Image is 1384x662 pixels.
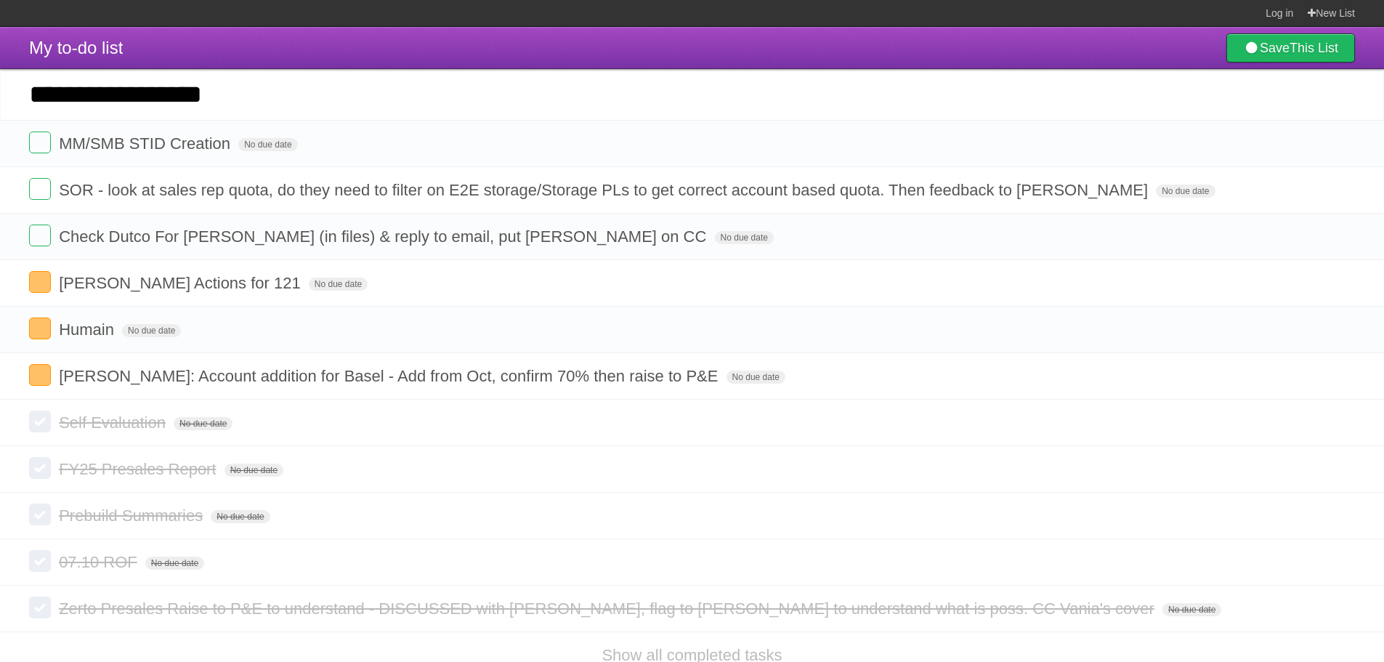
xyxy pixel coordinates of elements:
span: No due date [309,278,368,291]
span: No due date [211,510,270,523]
span: Prebuild Summaries [59,506,206,525]
span: No due date [715,231,774,244]
label: Done [29,271,51,293]
span: No due date [174,417,232,430]
a: SaveThis List [1226,33,1355,62]
label: Done [29,178,51,200]
span: No due date [224,464,283,477]
label: Done [29,550,51,572]
span: No due date [122,324,181,337]
label: Done [29,597,51,618]
label: Done [29,318,51,339]
span: No due date [727,371,785,384]
span: My to-do list [29,38,123,57]
span: 07.10 ROF [59,553,141,571]
label: Done [29,411,51,432]
span: No due date [1156,185,1215,198]
label: Done [29,504,51,525]
span: MM/SMB STID Creation [59,134,234,153]
span: Check Dutco For [PERSON_NAME] (in files) & reply to email, put [PERSON_NAME] on CC [59,227,710,246]
span: Self Evaluation [59,413,169,432]
span: Humain [59,320,118,339]
span: No due date [145,557,204,570]
span: Zerto Presales Raise to P&E to understand - DISCUSSED with [PERSON_NAME], flag to [PERSON_NAME] t... [59,600,1158,618]
label: Done [29,364,51,386]
b: This List [1290,41,1338,55]
label: Done [29,457,51,479]
span: FY25 Presales Report [59,460,219,478]
label: Done [29,132,51,153]
span: [PERSON_NAME] Actions for 121 [59,274,304,292]
span: No due date [238,138,297,151]
label: Done [29,225,51,246]
span: SOR - look at sales rep quota, do they need to filter on E2E storage/Storage PLs to get correct a... [59,181,1152,199]
span: No due date [1162,603,1221,616]
span: [PERSON_NAME]: Account addition for Basel - Add from Oct, confirm 70% then raise to P&E [59,367,721,385]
